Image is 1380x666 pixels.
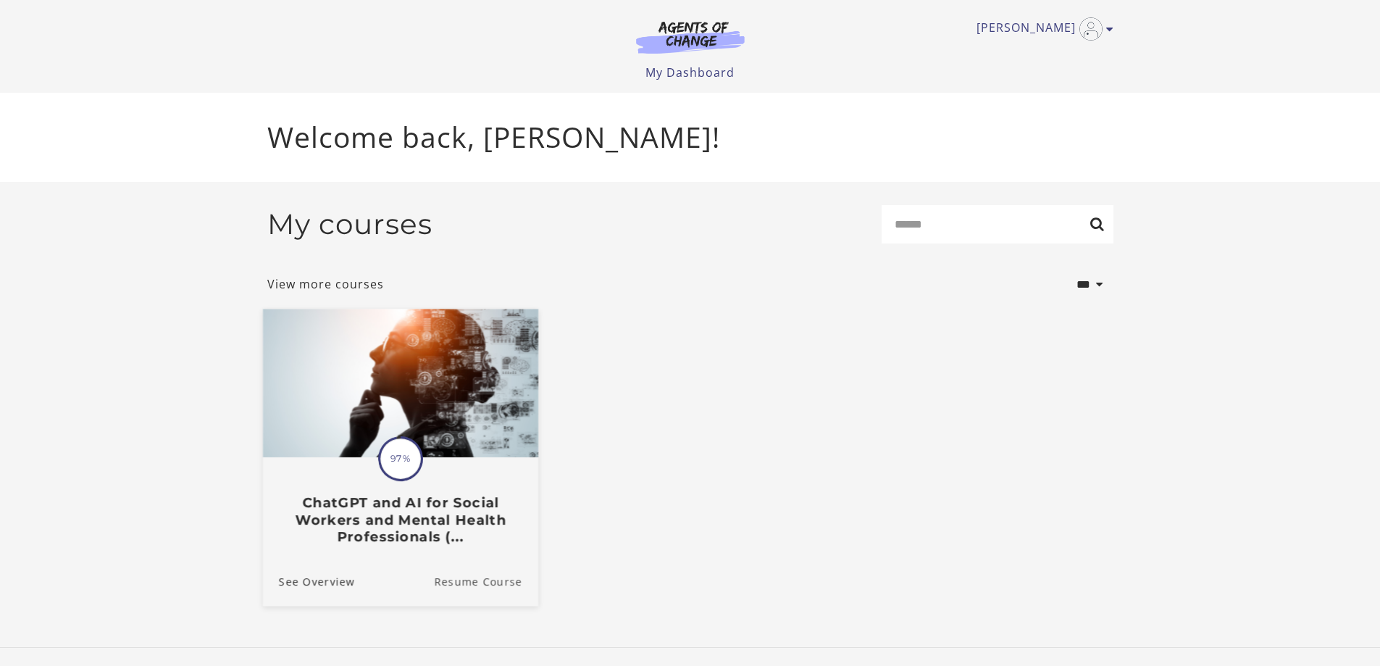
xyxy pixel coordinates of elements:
img: Agents of Change Logo [621,20,760,54]
h2: My courses [267,207,432,241]
span: 97% [380,438,421,479]
a: My Dashboard [645,64,735,80]
p: Welcome back, [PERSON_NAME]! [267,116,1113,159]
h3: ChatGPT and AI for Social Workers and Mental Health Professionals (... [278,494,522,545]
a: Toggle menu [977,17,1106,41]
a: ChatGPT and AI for Social Workers and Mental Health Professionals (...: Resume Course [434,557,538,605]
a: ChatGPT and AI for Social Workers and Mental Health Professionals (...: See Overview [262,557,354,605]
a: View more courses [267,275,384,293]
